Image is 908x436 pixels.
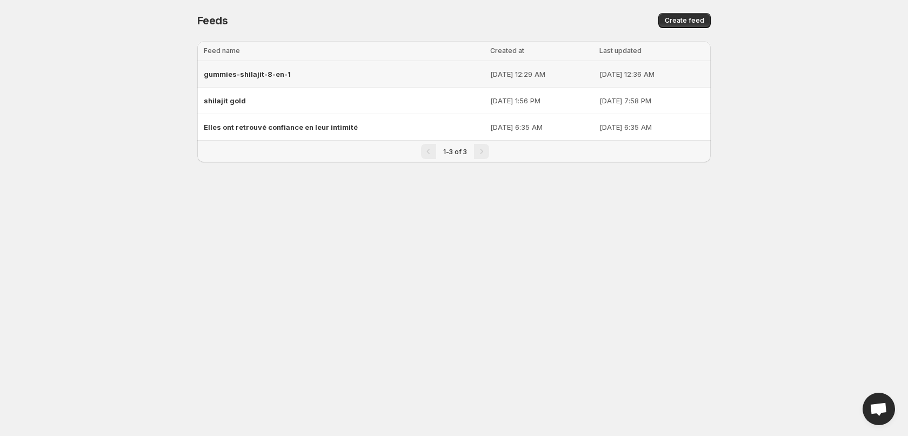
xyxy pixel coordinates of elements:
[204,70,291,78] span: gummies-shilajit-8-en-1
[665,16,704,25] span: Create feed
[443,148,467,156] span: 1-3 of 3
[863,393,895,425] div: Open chat
[599,69,704,80] p: [DATE] 12:36 AM
[490,69,593,80] p: [DATE] 12:29 AM
[197,14,228,27] span: Feeds
[599,95,704,106] p: [DATE] 7:58 PM
[599,122,704,133] p: [DATE] 6:35 AM
[204,123,358,131] span: Elles ont retrouvé confiance en leur intimité
[204,96,246,105] span: shilajit gold
[197,140,711,162] nav: Pagination
[599,47,642,55] span: Last updated
[490,122,593,133] p: [DATE] 6:35 AM
[658,13,711,28] button: Create feed
[490,95,593,106] p: [DATE] 1:56 PM
[490,47,524,55] span: Created at
[204,47,240,55] span: Feed name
